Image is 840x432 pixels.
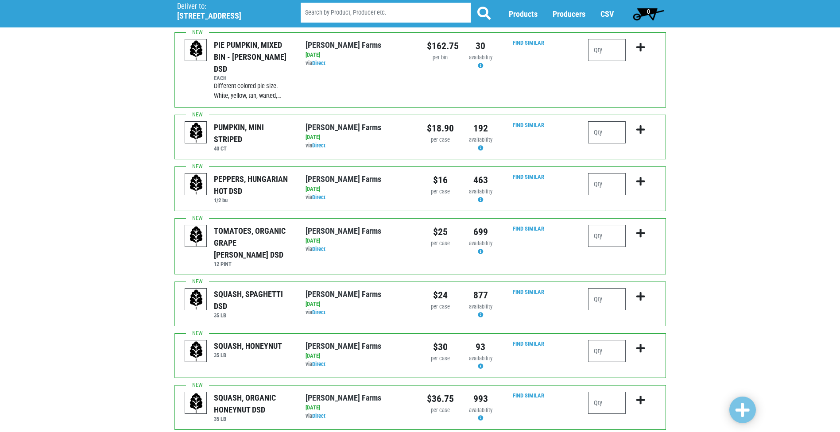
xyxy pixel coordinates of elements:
[469,136,492,143] span: availability
[277,92,281,100] span: …
[185,174,207,196] img: placeholder-variety-43d6402dacf2d531de610a020419775a.svg
[214,261,292,267] h6: 12 PINT
[214,392,292,416] div: SQUASH, ORGANIC HONEYNUT DSD
[427,39,454,53] div: $162.75
[588,173,626,195] input: Qty
[513,340,544,347] a: Find Similar
[214,340,282,352] div: SQUASH, HONEYNUT
[513,225,544,232] a: Find Similar
[214,39,292,75] div: PIE PUMPKIN, MIXED BIN - [PERSON_NAME] DSD
[427,121,454,135] div: $18.90
[306,341,381,351] a: [PERSON_NAME] Farms
[177,11,278,21] h5: [STREET_ADDRESS]
[588,392,626,414] input: Qty
[185,340,207,363] img: placeholder-variety-43d6402dacf2d531de610a020419775a.svg
[185,225,207,247] img: placeholder-variety-43d6402dacf2d531de610a020419775a.svg
[427,188,454,196] div: per case
[306,133,413,142] div: [DATE]
[214,121,292,145] div: PUMPKIN, MINI STRIPED
[427,406,454,415] div: per case
[214,416,292,422] h6: 35 LB
[469,303,492,310] span: availability
[469,54,492,61] span: availability
[306,360,413,369] div: via
[312,60,325,66] a: Direct
[306,352,413,360] div: [DATE]
[469,407,492,413] span: availability
[214,225,292,261] div: TOMATOES, ORGANIC GRAPE [PERSON_NAME] DSD
[469,355,492,362] span: availability
[177,2,278,11] p: Deliver to:
[214,288,292,312] div: SQUASH, SPAGHETTI DSD
[306,300,413,309] div: [DATE]
[301,3,471,23] input: Search by Product, Producer etc.
[427,340,454,354] div: $30
[214,312,292,319] h6: 35 LB
[306,59,413,68] div: via
[467,173,494,187] div: 463
[629,5,668,23] a: 0
[306,289,381,299] a: [PERSON_NAME] Farms
[306,245,413,254] div: via
[306,142,413,150] div: via
[513,289,544,295] a: Find Similar
[185,289,207,311] img: placeholder-variety-43d6402dacf2d531de610a020419775a.svg
[185,122,207,144] img: placeholder-variety-43d6402dacf2d531de610a020419775a.svg
[467,392,494,406] div: 993
[588,121,626,143] input: Qty
[427,54,454,62] div: per bin
[427,136,454,144] div: per case
[427,225,454,239] div: $25
[312,413,325,419] a: Direct
[306,309,413,317] div: via
[214,81,292,100] div: Different colored pie size. White, yellow, tan, warted,
[553,9,585,19] a: Producers
[513,122,544,128] a: Find Similar
[427,355,454,363] div: per case
[214,145,292,152] h6: 40 CT
[306,404,413,412] div: [DATE]
[427,392,454,406] div: $36.75
[214,173,292,197] div: PEPPERS, HUNGARIAN HOT DSD
[214,197,292,204] h6: 1/2 bu
[467,225,494,239] div: 699
[427,288,454,302] div: $24
[588,288,626,310] input: Qty
[312,246,325,252] a: Direct
[588,39,626,61] input: Qty
[513,392,544,399] a: Find Similar
[600,9,614,19] a: CSV
[306,123,381,132] a: [PERSON_NAME] Farms
[306,193,413,202] div: via
[214,352,282,359] h6: 35 LB
[467,340,494,354] div: 93
[513,39,544,46] a: Find Similar
[469,240,492,247] span: availability
[467,288,494,302] div: 877
[312,142,325,149] a: Direct
[214,75,292,81] h6: EACH
[306,185,413,193] div: [DATE]
[312,309,325,316] a: Direct
[185,39,207,62] img: placeholder-variety-43d6402dacf2d531de610a020419775a.svg
[509,9,538,19] a: Products
[312,361,325,367] a: Direct
[306,412,413,420] div: via
[427,239,454,248] div: per case
[306,393,381,402] a: [PERSON_NAME] Farms
[312,194,325,201] a: Direct
[306,174,381,184] a: [PERSON_NAME] Farms
[467,121,494,135] div: 192
[306,40,381,50] a: [PERSON_NAME] Farms
[469,188,492,195] span: availability
[306,237,413,245] div: [DATE]
[427,303,454,311] div: per case
[467,39,494,53] div: 30
[306,226,381,235] a: [PERSON_NAME] Farms
[427,173,454,187] div: $16
[647,8,650,15] span: 0
[185,392,207,414] img: placeholder-variety-43d6402dacf2d531de610a020419775a.svg
[588,225,626,247] input: Qty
